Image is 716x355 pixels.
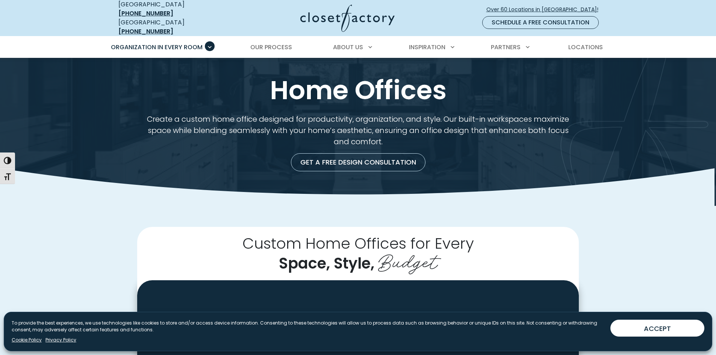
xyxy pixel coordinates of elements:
span: About Us [333,43,363,51]
nav: Primary Menu [106,37,611,58]
span: Inspiration [409,43,445,51]
p: Create a custom home office designed for productivity, organization, and style. Our built-in work... [137,113,579,147]
a: Cookie Policy [12,337,42,343]
span: Locations [568,43,603,51]
span: Our Process [250,43,292,51]
span: Custom Home Offices for Every [242,233,474,254]
a: [PHONE_NUMBER] [118,27,173,36]
span: Budget [378,245,437,275]
span: Partners [491,43,521,51]
img: Closet Factory Logo [300,5,395,32]
a: Over 60 Locations in [GEOGRAPHIC_DATA]! [486,3,605,16]
button: ACCEPT [610,320,704,337]
a: Schedule a Free Consultation [482,16,599,29]
a: [PHONE_NUMBER] [118,9,173,18]
h1: Home Offices [117,76,599,104]
span: Over 60 Locations in [GEOGRAPHIC_DATA]! [486,6,604,14]
span: Organization in Every Room [111,43,203,51]
a: Get a Free Design Consultation [291,153,425,171]
a: Privacy Policy [45,337,76,343]
p: To provide the best experiences, we use technologies like cookies to store and/or access device i... [12,320,604,333]
span: Space, Style, [279,253,374,274]
div: [GEOGRAPHIC_DATA] [118,18,227,36]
